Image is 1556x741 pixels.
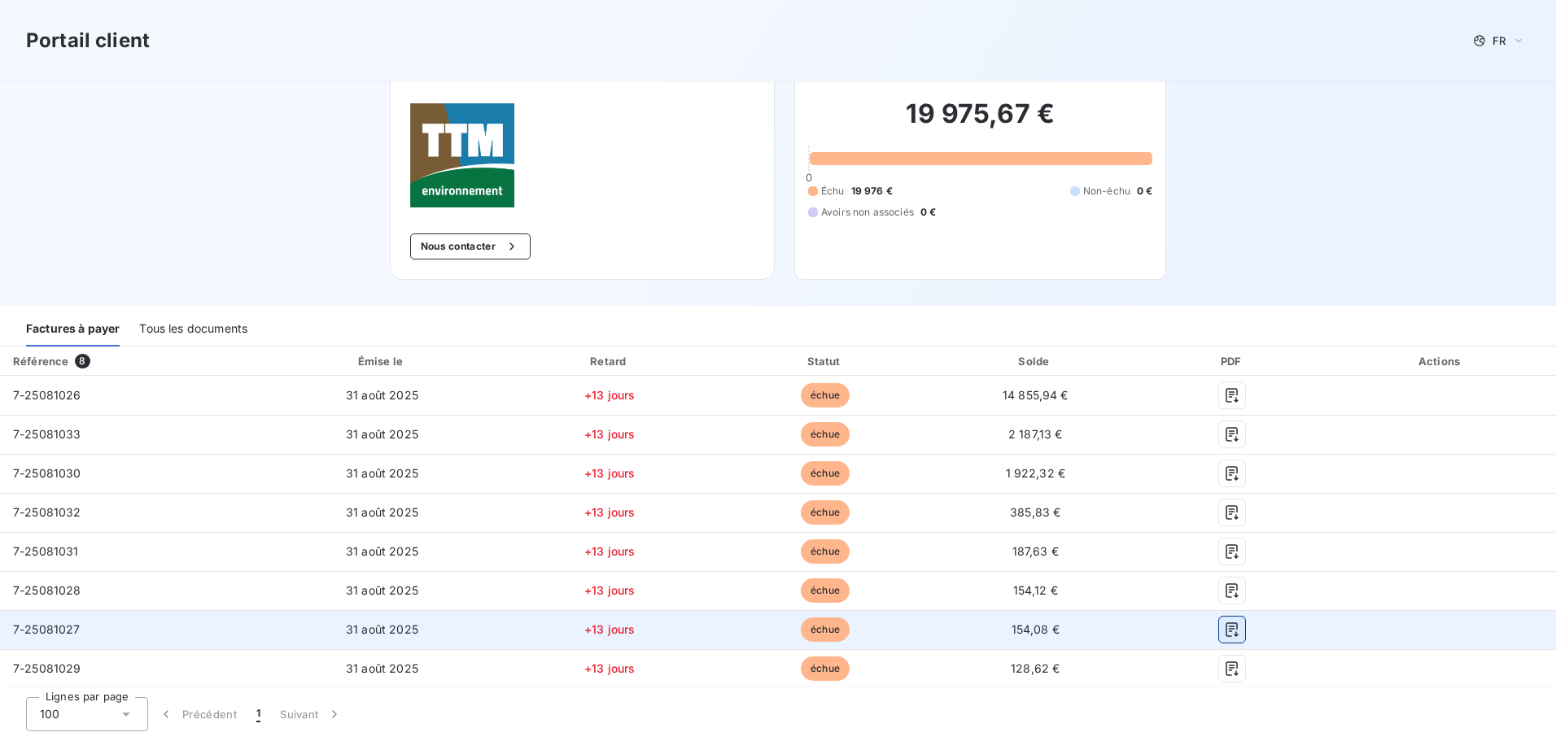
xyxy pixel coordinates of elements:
[1008,427,1063,441] span: 2 187,13 €
[722,353,929,369] div: Statut
[821,184,845,198] span: Échu
[346,661,418,675] span: 31 août 2025
[821,205,914,220] span: Avoirs non associés
[346,622,418,636] span: 31 août 2025
[13,388,81,402] span: 7-25081026
[13,505,81,519] span: 7-25081032
[1143,353,1322,369] div: PDF
[584,388,635,402] span: +13 jours
[504,353,715,369] div: Retard
[584,544,635,558] span: +13 jours
[801,656,850,681] span: échue
[851,184,893,198] span: 19 976 €
[13,355,68,368] div: Référence
[801,617,850,642] span: échue
[1137,184,1152,198] span: 0 €
[26,26,150,55] h3: Portail client
[247,697,270,731] button: 1
[801,578,850,603] span: échue
[584,661,635,675] span: +13 jours
[13,544,79,558] span: 7-25081031
[13,466,81,480] span: 7-25081030
[1329,353,1553,369] div: Actions
[410,233,531,259] button: Nous contacter
[801,539,850,564] span: échue
[1006,466,1066,480] span: 1 922,32 €
[935,353,1136,369] div: Solde
[1013,583,1058,597] span: 154,12 €
[1012,544,1059,558] span: 187,63 €
[1010,505,1060,519] span: 385,83 €
[40,706,59,722] span: 100
[346,388,418,402] span: 31 août 2025
[270,697,352,731] button: Suivant
[26,312,120,347] div: Factures à payer
[920,205,936,220] span: 0 €
[346,505,418,519] span: 31 août 2025
[584,505,635,519] span: +13 jours
[410,103,514,207] img: Company logo
[1003,388,1069,402] span: 14 855,94 €
[1493,34,1506,47] span: FR
[75,354,90,368] span: 8
[801,461,850,486] span: échue
[346,427,418,441] span: 31 août 2025
[13,583,81,597] span: 7-25081028
[1083,184,1130,198] span: Non-échu
[267,353,498,369] div: Émise le
[13,661,81,675] span: 7-25081029
[584,622,635,636] span: +13 jours
[801,500,850,525] span: échue
[139,312,247,347] div: Tous les documents
[148,697,247,731] button: Précédent
[13,622,81,636] span: 7-25081027
[346,466,418,480] span: 31 août 2025
[1011,661,1060,675] span: 128,62 €
[584,466,635,480] span: +13 jours
[256,706,260,722] span: 1
[346,544,418,558] span: 31 août 2025
[801,422,850,447] span: échue
[584,427,635,441] span: +13 jours
[801,383,850,408] span: échue
[808,98,1152,146] h2: 19 975,67 €
[584,583,635,597] span: +13 jours
[13,427,81,441] span: 7-25081033
[806,171,812,184] span: 0
[346,583,418,597] span: 31 août 2025
[1012,622,1060,636] span: 154,08 €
